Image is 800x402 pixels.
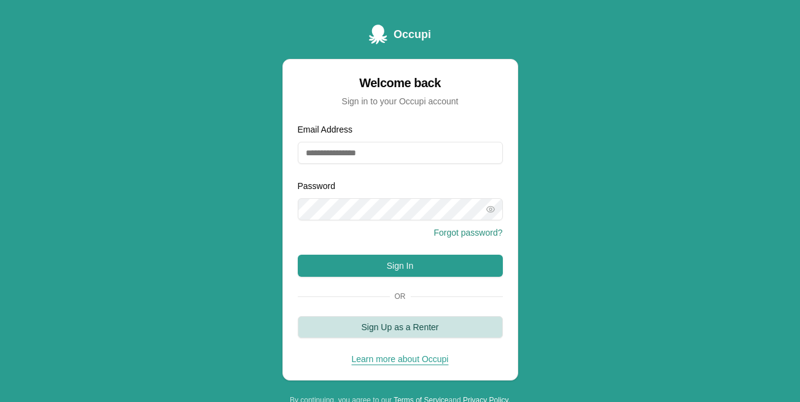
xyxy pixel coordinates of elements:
div: Sign in to your Occupi account [298,95,503,107]
button: Sign In [298,255,503,277]
button: Forgot password? [433,226,502,239]
button: Sign Up as a Renter [298,316,503,338]
a: Occupi [369,25,431,44]
span: Or [390,292,411,301]
label: Email Address [298,125,352,134]
a: Learn more about Occupi [352,354,449,364]
label: Password [298,181,335,191]
div: Welcome back [298,74,503,91]
span: Occupi [394,26,431,43]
